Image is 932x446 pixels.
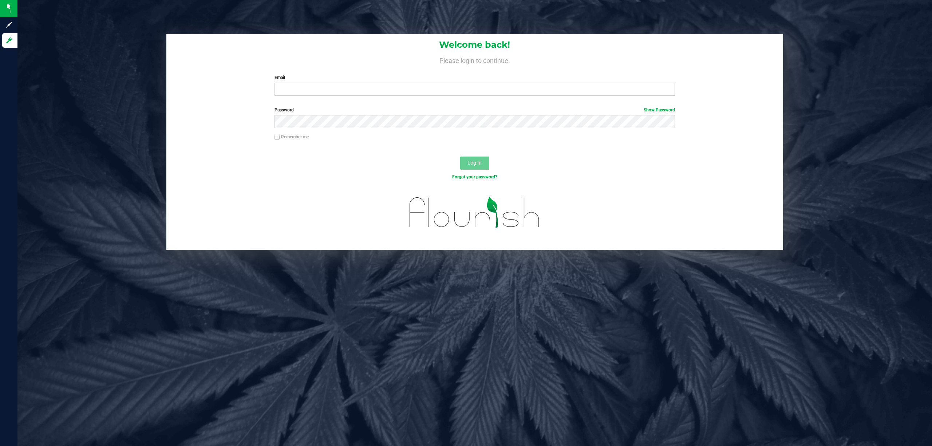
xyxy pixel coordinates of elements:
label: Remember me [275,134,309,140]
a: Forgot your password? [452,174,497,179]
span: Password [275,107,294,113]
input: Remember me [275,135,280,140]
a: Show Password [644,107,675,113]
inline-svg: Sign up [5,21,13,28]
button: Log In [460,157,489,170]
label: Email [275,74,675,81]
h1: Welcome back! [166,40,783,50]
h4: Please login to continue. [166,55,783,64]
img: flourish_logo.svg [398,188,552,237]
span: Log In [467,160,482,166]
inline-svg: Log in [5,37,13,44]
